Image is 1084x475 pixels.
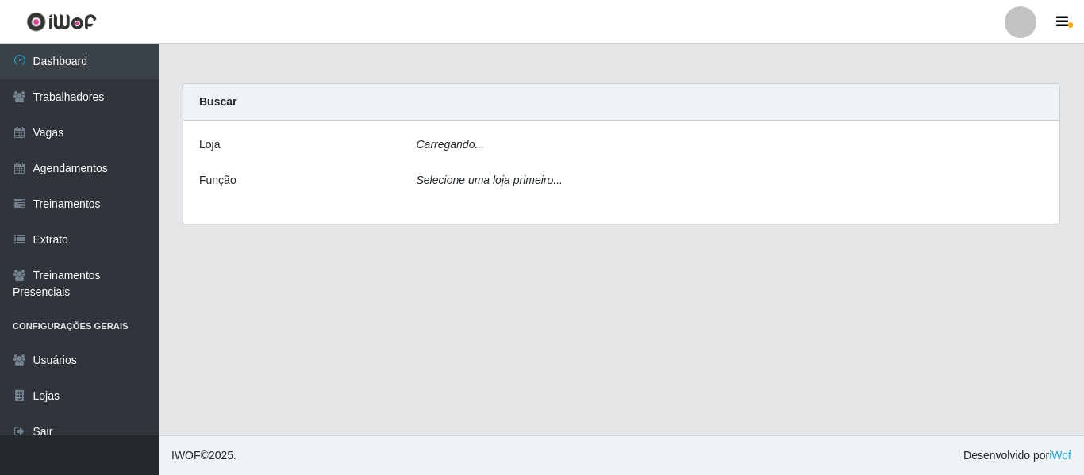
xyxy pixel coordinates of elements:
strong: Buscar [199,95,236,108]
label: Função [199,172,236,189]
span: IWOF [171,449,201,462]
span: © 2025 . [171,447,236,464]
a: iWof [1049,449,1071,462]
img: CoreUI Logo [26,12,97,32]
span: Desenvolvido por [963,447,1071,464]
label: Loja [199,136,220,153]
i: Carregando... [417,138,485,151]
i: Selecione uma loja primeiro... [417,174,563,186]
